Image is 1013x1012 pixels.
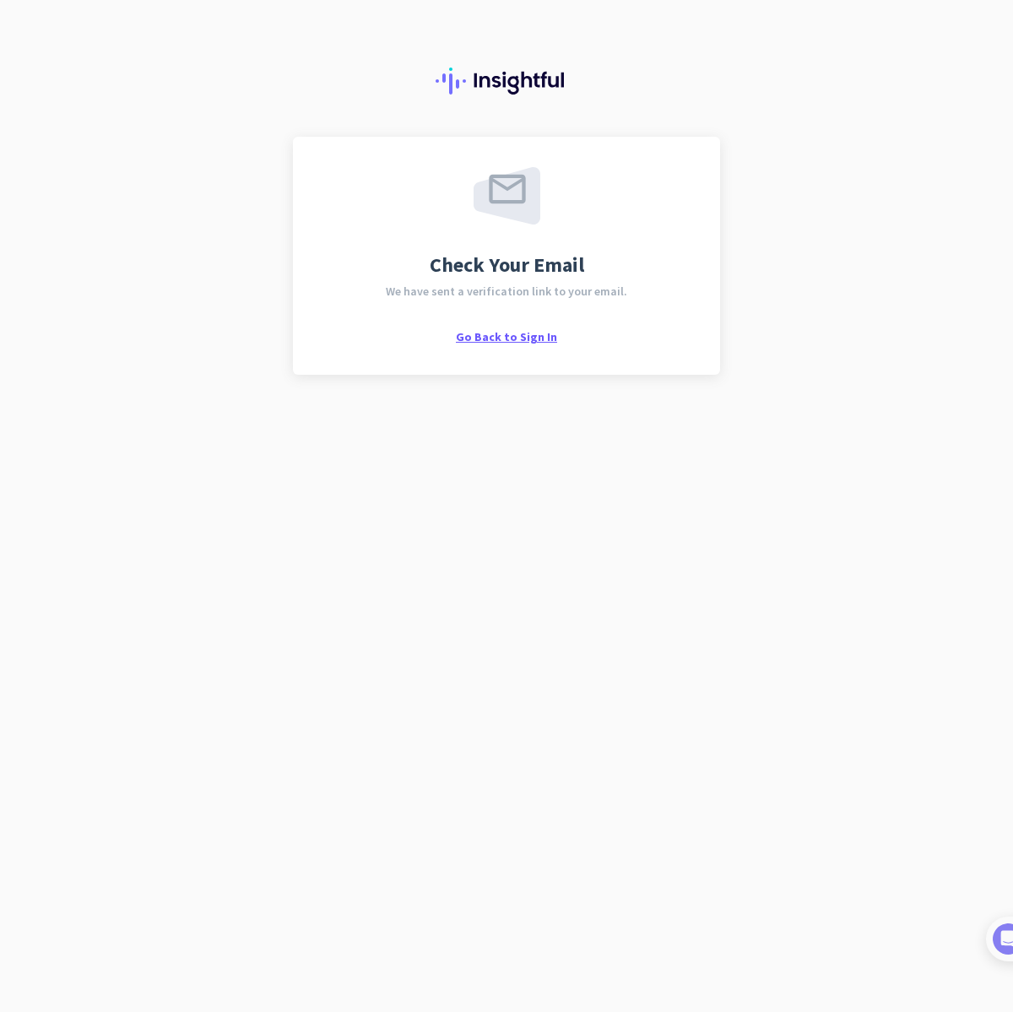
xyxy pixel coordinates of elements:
span: Go Back to Sign In [456,329,557,344]
span: Check Your Email [430,255,584,275]
span: We have sent a verification link to your email. [386,285,627,297]
img: email-sent [474,167,540,225]
img: Insightful [436,68,577,95]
